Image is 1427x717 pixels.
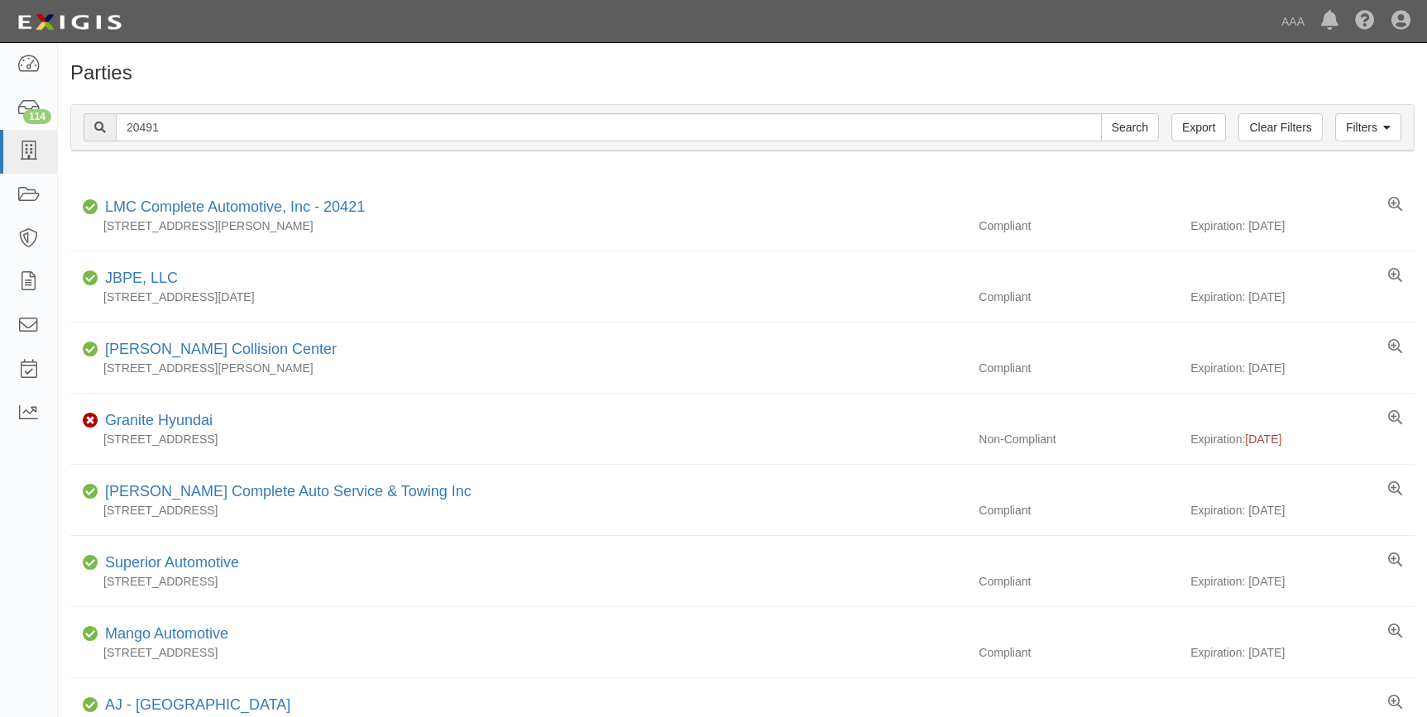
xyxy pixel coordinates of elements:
[105,341,337,357] a: [PERSON_NAME] Collision Center
[1101,113,1159,141] input: Search
[1190,217,1415,234] div: Expiration: [DATE]
[98,695,290,716] div: AJ - USA
[98,197,365,218] div: LMC Complete Automotive, Inc - 20421
[83,557,98,569] i: Compliant
[105,412,213,428] a: Granite Hyundai
[1171,113,1226,141] a: Export
[70,502,966,519] div: [STREET_ADDRESS]
[105,625,228,642] a: Mango Automotive
[1388,481,1402,498] a: View results summary
[1238,113,1322,141] a: Clear Filters
[98,624,228,645] div: Mango Automotive
[83,273,98,284] i: Compliant
[1245,433,1281,446] span: [DATE]
[1335,113,1401,141] a: Filters
[1388,197,1402,213] a: View results summary
[98,268,178,289] div: JBPE, LLC
[1355,12,1375,31] i: Help Center - Complianz
[966,217,1190,234] div: Compliant
[1388,552,1402,569] a: View results summary
[98,339,337,361] div: Jim Shorkey Collision Center
[966,360,1190,376] div: Compliant
[105,198,365,215] a: LMC Complete Automotive, Inc - 20421
[116,113,1102,141] input: Search
[1388,339,1402,356] a: View results summary
[83,629,98,640] i: Compliant
[98,410,213,432] div: Granite Hyundai
[105,554,239,571] a: Superior Automotive
[1190,289,1415,305] div: Expiration: [DATE]
[1190,502,1415,519] div: Expiration: [DATE]
[1190,573,1415,590] div: Expiration: [DATE]
[70,360,966,376] div: [STREET_ADDRESS][PERSON_NAME]
[966,431,1190,447] div: Non-Compliant
[1190,644,1415,661] div: Expiration: [DATE]
[105,483,472,500] a: [PERSON_NAME] Complete Auto Service & Towing Inc
[966,644,1190,661] div: Compliant
[83,415,98,427] i: Non-Compliant
[1190,360,1415,376] div: Expiration: [DATE]
[1388,410,1402,427] a: View results summary
[70,289,966,305] div: [STREET_ADDRESS][DATE]
[83,486,98,498] i: Compliant
[105,270,178,286] a: JBPE, LLC
[966,289,1190,305] div: Compliant
[70,62,1415,84] h1: Parties
[1388,695,1402,711] a: View results summary
[83,202,98,213] i: Compliant
[1273,5,1313,38] a: AAA
[105,696,290,713] a: AJ - [GEOGRAPHIC_DATA]
[23,109,51,124] div: 114
[70,217,966,234] div: [STREET_ADDRESS][PERSON_NAME]
[1388,624,1402,640] a: View results summary
[83,344,98,356] i: Compliant
[966,573,1190,590] div: Compliant
[966,502,1190,519] div: Compliant
[1388,268,1402,284] a: View results summary
[98,481,472,503] div: Hineman's Complete Auto Service & Towing Inc
[70,573,966,590] div: [STREET_ADDRESS]
[70,431,966,447] div: [STREET_ADDRESS]
[1190,431,1415,447] div: Expiration:
[83,700,98,711] i: Compliant
[98,552,239,574] div: Superior Automotive
[70,644,966,661] div: [STREET_ADDRESS]
[12,7,127,37] img: logo-5460c22ac91f19d4615b14bd174203de0afe785f0fc80cf4dbbc73dc1793850b.png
